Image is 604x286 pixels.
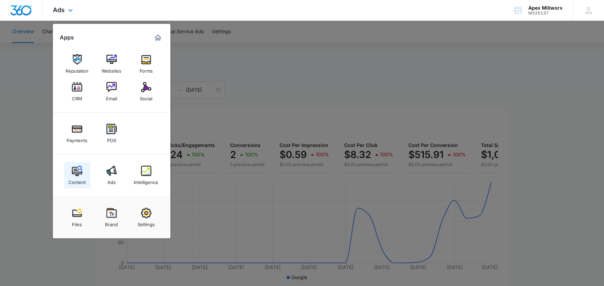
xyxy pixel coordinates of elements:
div: Brand [105,218,118,227]
a: Intelligence [133,162,159,188]
div: Email [106,92,117,101]
a: Payments [64,120,90,147]
div: account name [528,5,563,11]
a: POS [98,120,125,147]
a: Websites [98,51,125,77]
div: Content [68,176,86,185]
a: Reputation [64,51,90,77]
div: POS [107,134,116,143]
div: Payments [67,134,87,143]
a: Files [64,204,90,231]
a: Ads [98,162,125,188]
div: account id [528,11,563,16]
a: Social [133,79,159,105]
div: Ads [107,176,116,185]
a: Marketing 360® Dashboard [152,32,163,43]
div: CRM [72,92,82,101]
div: Websites [102,65,121,74]
div: Social [140,92,152,101]
div: Forms [140,65,153,74]
a: Email [98,79,125,105]
div: Files [72,218,82,227]
a: Content [64,162,90,188]
a: Forms [133,51,159,77]
a: Brand [98,204,125,231]
a: CRM [64,79,90,105]
a: Settings [133,204,159,231]
div: Intelligence [134,176,158,185]
span: Ads [53,6,65,13]
div: Reputation [66,65,88,74]
div: Settings [138,218,155,227]
h2: Apps [60,34,74,41]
